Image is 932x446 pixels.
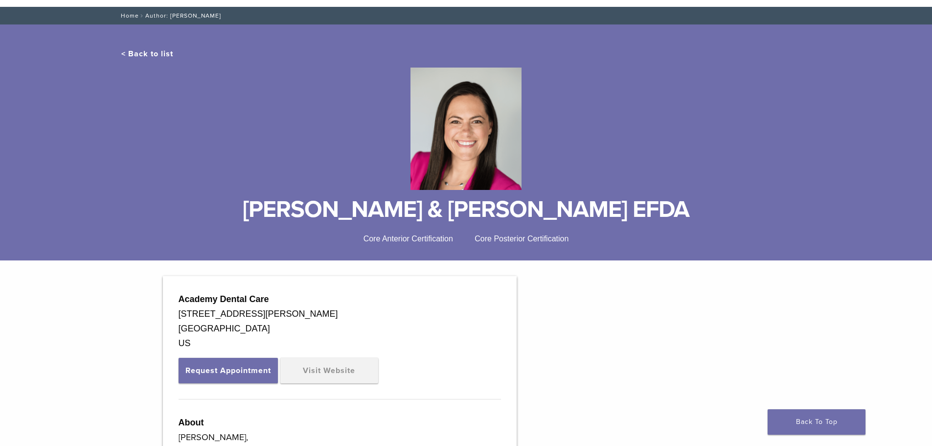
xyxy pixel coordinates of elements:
[364,235,453,243] span: Core Anterior Certification
[139,13,145,18] span: /
[179,321,501,351] div: [GEOGRAPHIC_DATA] US
[179,430,501,445] p: [PERSON_NAME],
[121,49,173,59] a: < Back to list
[410,68,522,190] img: Bioclear
[179,418,204,427] strong: About
[114,7,818,24] nav: Author: [PERSON_NAME]
[121,198,811,221] h1: [PERSON_NAME] & [PERSON_NAME] EFDA
[280,358,378,383] a: Visit Website
[179,358,278,383] button: Request Appointment
[768,409,865,435] a: Back To Top
[179,294,269,304] strong: Academy Dental Care
[475,235,568,243] span: Core Posterior Certification
[179,306,501,321] div: [STREET_ADDRESS][PERSON_NAME]
[118,12,139,19] a: Home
